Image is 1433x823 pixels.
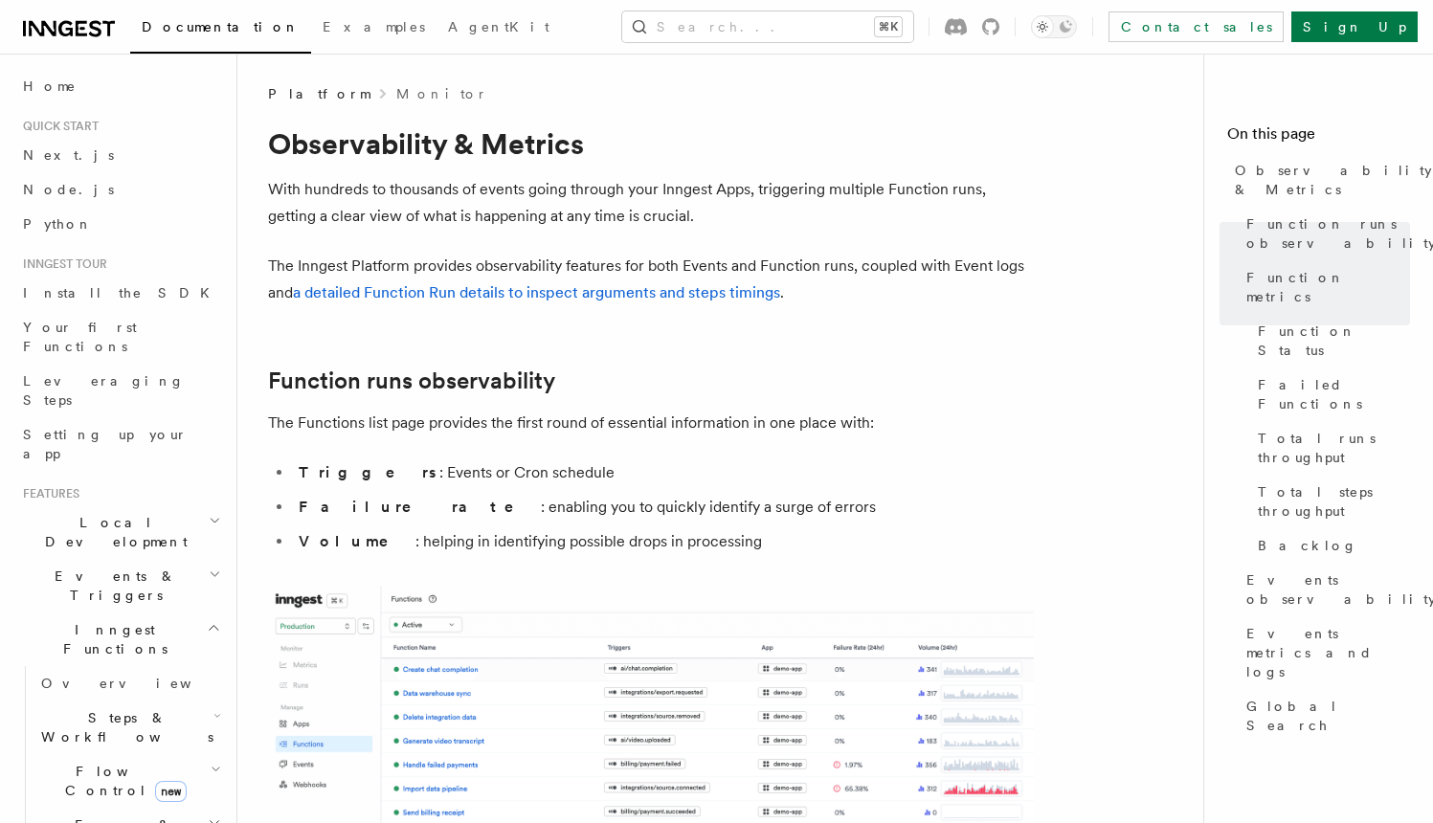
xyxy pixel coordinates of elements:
[437,6,561,52] a: AgentKit
[1246,624,1410,681] span: Events metrics and logs
[142,19,300,34] span: Documentation
[268,367,555,394] a: Function runs observability
[1227,153,1410,207] a: Observability & Metrics
[293,528,1034,555] li: : helping in identifying possible drops in processing
[15,207,225,241] a: Python
[15,310,225,364] a: Your first Functions
[15,172,225,207] a: Node.js
[34,754,225,808] button: Flow Controlnew
[15,417,225,471] a: Setting up your app
[1250,528,1410,563] a: Backlog
[1246,697,1410,735] span: Global Search
[268,176,1034,230] p: With hundreds to thousands of events going through your Inngest Apps, triggering multiple Functio...
[34,708,213,746] span: Steps & Workflows
[15,69,225,103] a: Home
[1291,11,1418,42] a: Sign Up
[1258,375,1410,413] span: Failed Functions
[1258,322,1410,360] span: Function Status
[1239,260,1410,314] a: Function metrics
[1258,429,1410,467] span: Total runs throughput
[293,494,1034,521] li: : enabling you to quickly identify a surge of errors
[15,364,225,417] a: Leveraging Steps
[23,320,137,354] span: Your first Functions
[15,256,107,272] span: Inngest tour
[1258,536,1357,555] span: Backlog
[1239,616,1410,689] a: Events metrics and logs
[34,762,211,800] span: Flow Control
[396,84,487,103] a: Monitor
[1258,482,1410,521] span: Total steps throughput
[311,6,437,52] a: Examples
[1108,11,1284,42] a: Contact sales
[268,126,1034,161] h1: Observability & Metrics
[15,119,99,134] span: Quick start
[15,486,79,501] span: Features
[15,138,225,172] a: Next.js
[268,253,1034,306] p: The Inngest Platform provides observability features for both Events and Function runs, coupled w...
[23,77,77,96] span: Home
[622,11,913,42] button: Search...⌘K
[15,612,225,666] button: Inngest Functions
[23,216,93,232] span: Python
[34,666,225,701] a: Overview
[293,459,1034,486] li: : Events or Cron schedule
[1250,367,1410,421] a: Failed Functions
[41,676,238,691] span: Overview
[15,505,225,559] button: Local Development
[323,19,425,34] span: Examples
[293,283,780,301] a: a detailed Function Run details to inspect arguments and steps timings
[34,701,225,754] button: Steps & Workflows
[23,373,185,408] span: Leveraging Steps
[155,781,187,802] span: new
[15,559,225,612] button: Events & Triggers
[1250,475,1410,528] a: Total steps throughput
[23,147,114,163] span: Next.js
[299,498,541,516] strong: Failure rate
[1239,563,1410,616] a: Events observability
[23,427,188,461] span: Setting up your app
[1239,689,1410,743] a: Global Search
[23,182,114,197] span: Node.js
[15,276,225,310] a: Install the SDK
[1235,161,1432,199] span: Observability & Metrics
[875,17,902,36] kbd: ⌘K
[299,532,415,550] strong: Volume
[1227,122,1410,153] h4: On this page
[448,19,549,34] span: AgentKit
[1246,268,1410,306] span: Function metrics
[15,567,209,605] span: Events & Triggers
[1239,207,1410,260] a: Function runs observability
[15,620,207,658] span: Inngest Functions
[1250,314,1410,367] a: Function Status
[268,410,1034,436] p: The Functions list page provides the first round of essential information in one place with:
[23,285,221,300] span: Install the SDK
[15,513,209,551] span: Local Development
[1031,15,1077,38] button: Toggle dark mode
[299,463,439,481] strong: Triggers
[1250,421,1410,475] a: Total runs throughput
[268,84,369,103] span: Platform
[130,6,311,54] a: Documentation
